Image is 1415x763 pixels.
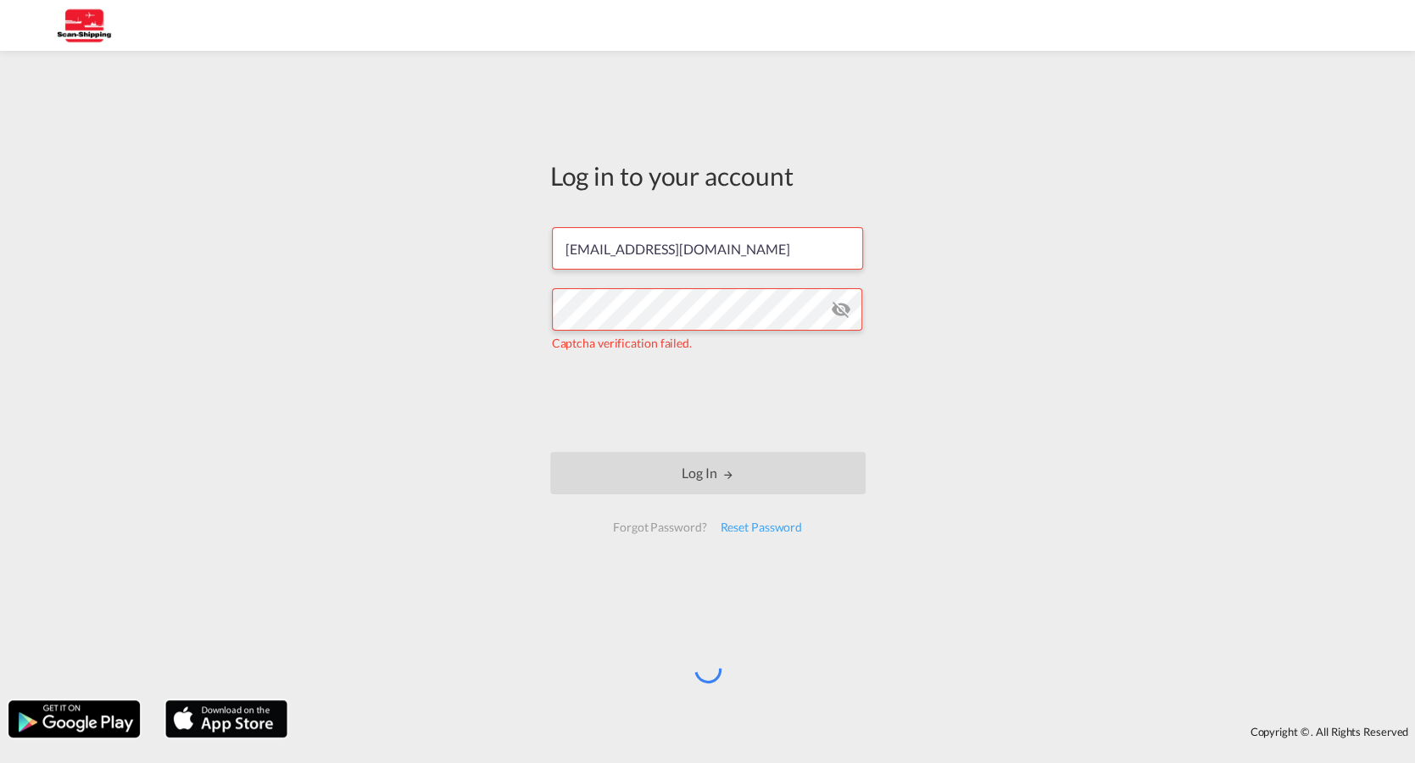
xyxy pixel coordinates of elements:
input: Enter email/phone number [552,227,863,270]
div: Log in to your account [550,158,866,193]
div: Forgot Password? [606,512,713,543]
div: Copyright © . All Rights Reserved [296,717,1415,746]
button: LOGIN [550,452,866,494]
img: 123b615026f311ee80dabbd30bc9e10f.jpg [25,7,140,45]
iframe: reCAPTCHA [579,369,837,435]
md-icon: icon-eye-off [830,299,850,320]
span: Captcha verification failed. [552,336,692,350]
img: apple.png [164,699,289,739]
img: google.png [7,699,142,739]
div: Reset Password [713,512,809,543]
